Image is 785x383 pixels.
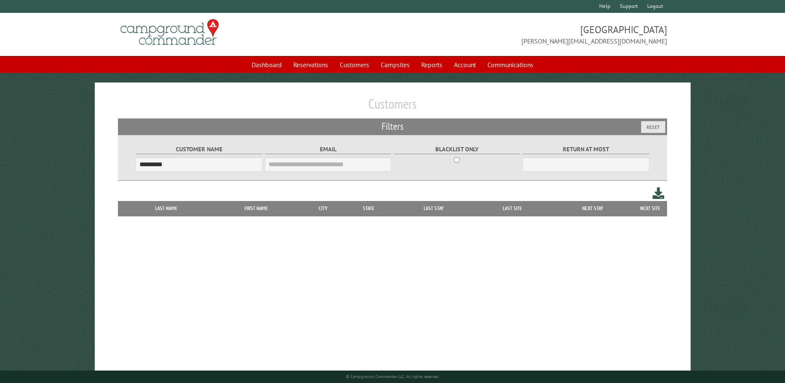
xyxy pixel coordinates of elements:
th: Last Site [473,201,551,216]
a: Campsites [376,57,415,73]
th: First Name [210,201,302,216]
label: Email [265,145,391,154]
th: Next Site [634,201,667,216]
h1: Customers [118,96,667,119]
a: Dashboard [247,57,287,73]
span: [GEOGRAPHIC_DATA] [PERSON_NAME][EMAIL_ADDRESS][DOMAIN_NAME] [393,23,667,46]
img: Campground Commander [118,16,221,48]
th: Last Stay [394,201,474,216]
button: Reset [641,121,665,133]
label: Customer Name [136,145,262,154]
a: Customers [335,57,374,73]
a: Account [449,57,481,73]
a: Reservations [288,57,333,73]
th: Next Stay [552,201,634,216]
a: Download this customer list (.csv) [653,186,665,201]
h2: Filters [118,119,667,134]
label: Return at most [523,145,649,154]
small: © Campground Commander LLC. All rights reserved. [346,374,439,379]
a: Reports [416,57,447,73]
label: Blacklist only [394,145,520,154]
th: State [343,201,394,216]
th: City [302,201,343,216]
a: Communications [483,57,538,73]
th: Last Name [122,201,210,216]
